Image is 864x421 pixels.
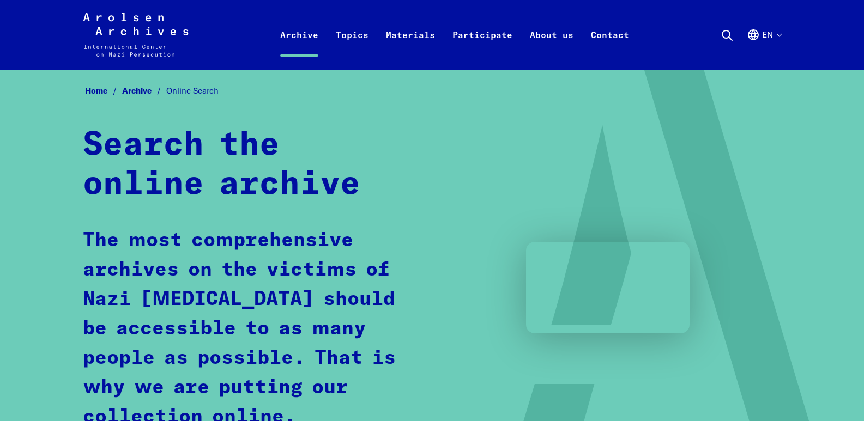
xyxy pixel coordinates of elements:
[747,28,781,68] button: English, language selection
[83,83,782,100] nav: Breadcrumb
[377,26,444,70] a: Materials
[327,26,377,70] a: Topics
[85,86,122,96] a: Home
[582,26,638,70] a: Contact
[444,26,521,70] a: Participate
[521,26,582,70] a: About us
[271,26,327,70] a: Archive
[271,13,638,57] nav: Primary
[83,129,360,201] strong: Search the online archive
[166,86,219,96] span: Online Search
[122,86,166,96] a: Archive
